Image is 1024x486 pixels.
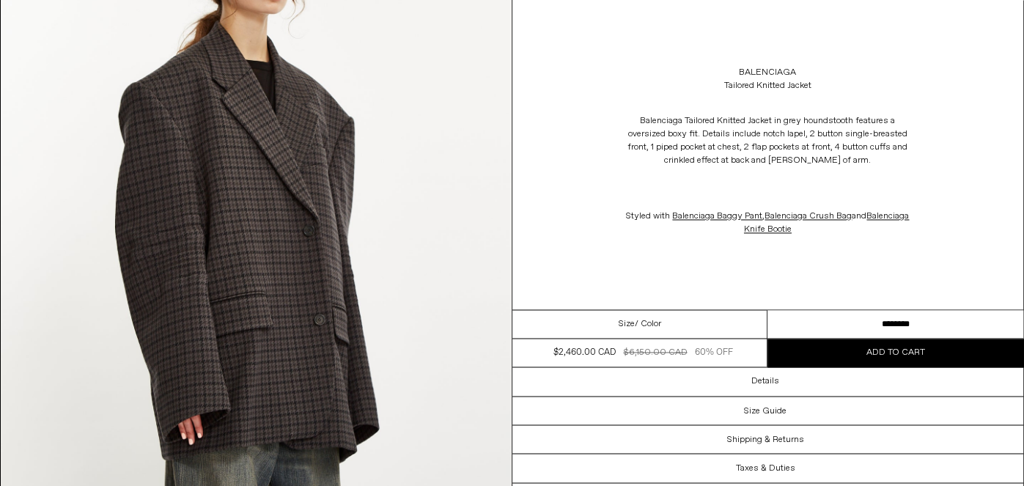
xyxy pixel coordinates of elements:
span: Size [618,317,634,331]
div: Tailored Knitted Jacket [724,79,811,92]
span: Balenciaga Tailored Knitted Jacket in grey houndstooth features a oversized boxy fit. Details inc... [627,115,907,166]
div: $6,150.00 CAD [623,346,687,359]
h3: Taxes & Duties [736,463,795,473]
a: Balenciaga Crush Bag [765,210,852,222]
h3: Shipping & Returns [727,434,804,444]
h3: Size Guide [744,405,787,416]
a: Balenciaga Baggy Pant [670,210,762,222]
div: 60% OFF [695,346,733,359]
span: / Color [634,317,660,331]
span: Styled with , and [626,210,909,235]
a: Balenciaga [739,66,796,79]
div: $2,460.00 CAD [553,346,616,359]
h3: Details [751,376,779,386]
span: Add to cart [866,347,925,358]
span: Balenciaga Baggy Pant [672,210,762,222]
button: Add to cart [767,339,1023,367]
